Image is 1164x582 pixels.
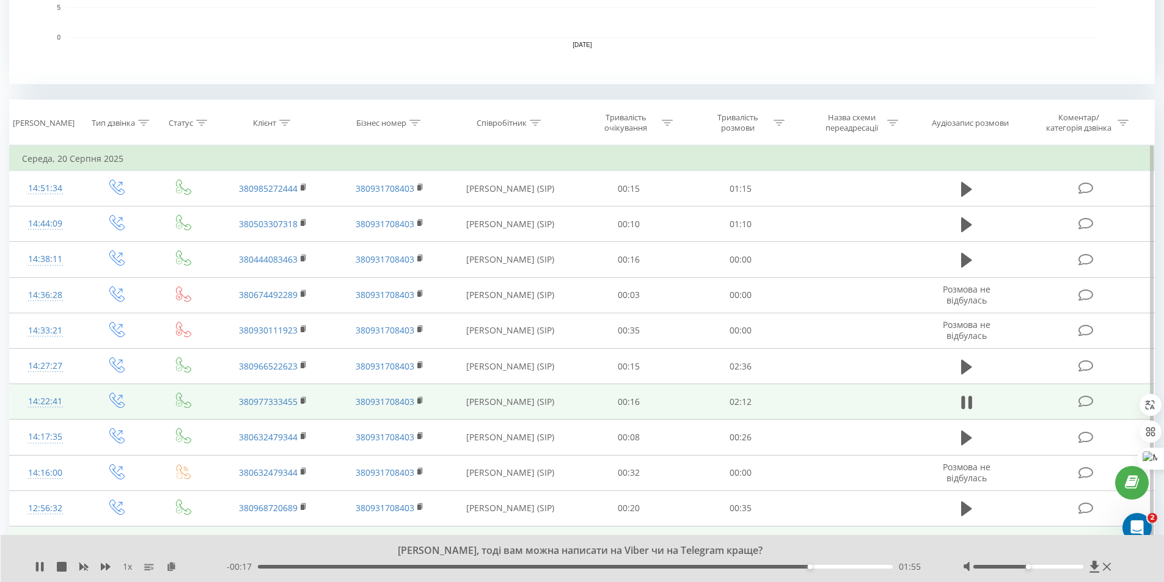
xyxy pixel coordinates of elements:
td: 01:24 [685,526,797,561]
a: 380632479344 [239,431,298,443]
a: 380931708403 [356,253,414,265]
div: Клієнт [253,118,276,128]
td: 00:26 [685,420,797,455]
span: Розмова не відбулась [943,319,990,341]
td: 00:32 [573,455,685,490]
td: 02:12 [685,384,797,420]
div: Статус [169,118,193,128]
div: Тривалість розмови [705,112,771,133]
td: 00:35 [685,490,797,526]
a: 380931708403 [356,431,414,443]
div: Тип дзвінка [92,118,135,128]
a: 380931708403 [356,289,414,300]
div: 14:38:11 [22,247,69,271]
span: 1 x [123,561,132,573]
td: 00:35 [573,313,685,348]
td: [PERSON_NAME] (SIP) [448,420,573,455]
td: 01:15 [685,171,797,206]
iframe: Intercom live chat [1122,513,1152,542]
div: Аудіозапис розмови [932,118,1009,128]
td: 00:00 [685,242,797,277]
div: Коментар/категорія дзвінка [1043,112,1115,133]
div: 14:44:09 [22,212,69,236]
text: [DATE] [573,42,592,48]
div: Accessibility label [807,564,812,569]
a: 380444083463 [239,253,298,265]
div: Accessibility label [1026,564,1031,569]
td: [PERSON_NAME] (SIP) [448,277,573,313]
span: Розмова не відбулась [943,283,990,306]
td: 00:10 [573,206,685,242]
div: [PERSON_NAME] [13,118,75,128]
a: 380931708403 [356,218,414,230]
div: Бізнес номер [356,118,406,128]
td: 00:00 [685,455,797,490]
td: 00:00 [685,277,797,313]
div: 12:37:18 [22,532,69,556]
a: 380930111923 [239,324,298,336]
text: 5 [57,4,60,11]
span: 01:55 [899,561,921,573]
td: 00:03 [573,526,685,561]
span: 2 [1148,513,1157,523]
div: 14:51:34 [22,176,69,200]
td: [PERSON_NAME] (SIP) [448,526,573,561]
a: 380985272444 [239,183,298,194]
span: - 00:17 [227,561,258,573]
td: 01:10 [685,206,797,242]
a: 380931708403 [356,183,414,194]
td: 00:00 [685,313,797,348]
td: 00:16 [573,384,685,420]
td: [PERSON_NAME] (SIP) [448,490,573,526]
a: 380931708403 [356,502,414,514]
td: [PERSON_NAME] (SIP) [448,206,573,242]
div: Назва схеми переадресації [819,112,884,133]
td: [PERSON_NAME] (SIP) [448,455,573,490]
a: 380977333455 [239,396,298,407]
div: 14:22:41 [22,390,69,413]
div: [PERSON_NAME], тоді вам можна написати на Viber чи на Telegram краще? [143,544,1006,558]
a: 380632479344 [239,467,298,478]
a: 380931708403 [356,396,414,407]
td: 00:16 [573,242,685,277]
a: 380674492289 [239,289,298,300]
div: 14:16:00 [22,461,69,485]
td: 00:15 [573,349,685,384]
div: 14:17:35 [22,425,69,449]
div: Співробітник [477,118,527,128]
text: 0 [57,34,60,41]
a: 380968720689 [239,502,298,514]
td: 00:03 [573,277,685,313]
td: [PERSON_NAME] (SIP) [448,242,573,277]
div: 12:56:32 [22,497,69,520]
td: [PERSON_NAME] (SIP) [448,171,573,206]
td: [PERSON_NAME] (SIP) [448,349,573,384]
a: 380503307318 [239,218,298,230]
td: 00:08 [573,420,685,455]
a: 380966522623 [239,360,298,372]
span: Розмова не відбулась [943,461,990,484]
div: 14:36:28 [22,283,69,307]
td: 02:36 [685,349,797,384]
a: 380931708403 [356,360,414,372]
td: 00:20 [573,490,685,526]
div: 14:33:21 [22,319,69,343]
div: Тривалість очікування [593,112,659,133]
td: [PERSON_NAME] (SIP) [448,313,573,348]
div: 14:27:27 [22,354,69,378]
td: 00:15 [573,171,685,206]
a: 380931708403 [356,467,414,478]
a: 380931708403 [356,324,414,336]
td: [PERSON_NAME] (SIP) [448,384,573,420]
td: Середа, 20 Серпня 2025 [10,147,1155,171]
